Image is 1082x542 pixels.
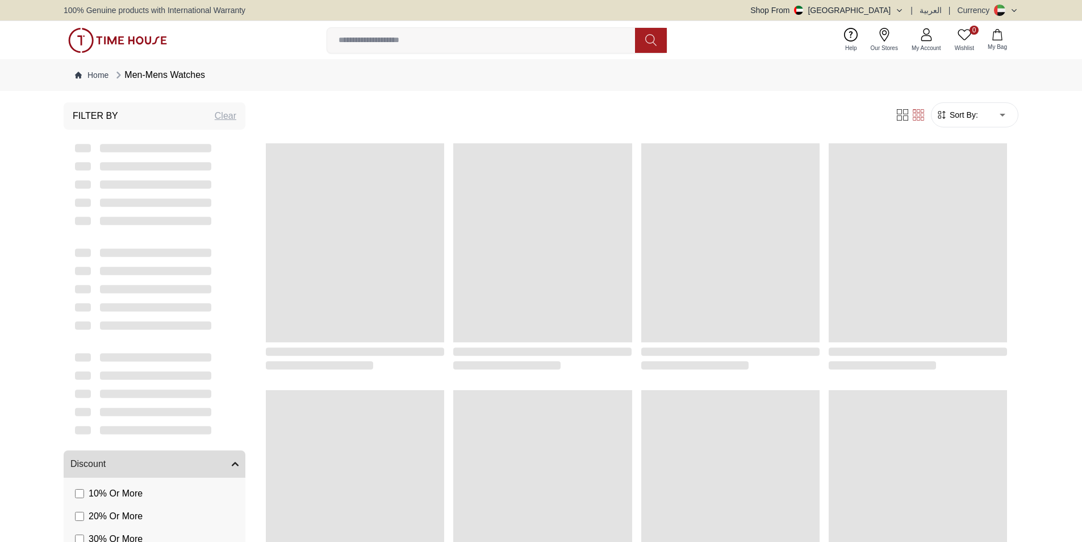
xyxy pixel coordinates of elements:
[970,26,979,35] span: 0
[750,5,904,16] button: Shop From[GEOGRAPHIC_DATA]
[983,43,1012,51] span: My Bag
[864,26,905,55] a: Our Stores
[920,5,942,16] button: العربية
[949,5,951,16] span: |
[68,28,167,53] img: ...
[950,44,979,52] span: Wishlist
[907,44,946,52] span: My Account
[64,450,245,478] button: Discount
[947,109,978,121] span: Sort By:
[89,510,143,523] span: 20 % Or More
[215,109,236,123] div: Clear
[866,44,903,52] span: Our Stores
[64,5,245,16] span: 100% Genuine products with International Warranty
[64,59,1018,91] nav: Breadcrumb
[75,512,84,521] input: 20% Or More
[70,457,106,471] span: Discount
[838,26,864,55] a: Help
[89,487,143,500] span: 10 % Or More
[113,68,205,82] div: Men-Mens Watches
[948,26,981,55] a: 0Wishlist
[957,5,994,16] div: Currency
[75,69,108,81] a: Home
[794,6,803,15] img: United Arab Emirates
[981,27,1014,53] button: My Bag
[73,109,118,123] h3: Filter By
[841,44,862,52] span: Help
[936,109,978,121] button: Sort By:
[75,489,84,498] input: 10% Or More
[910,5,913,16] span: |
